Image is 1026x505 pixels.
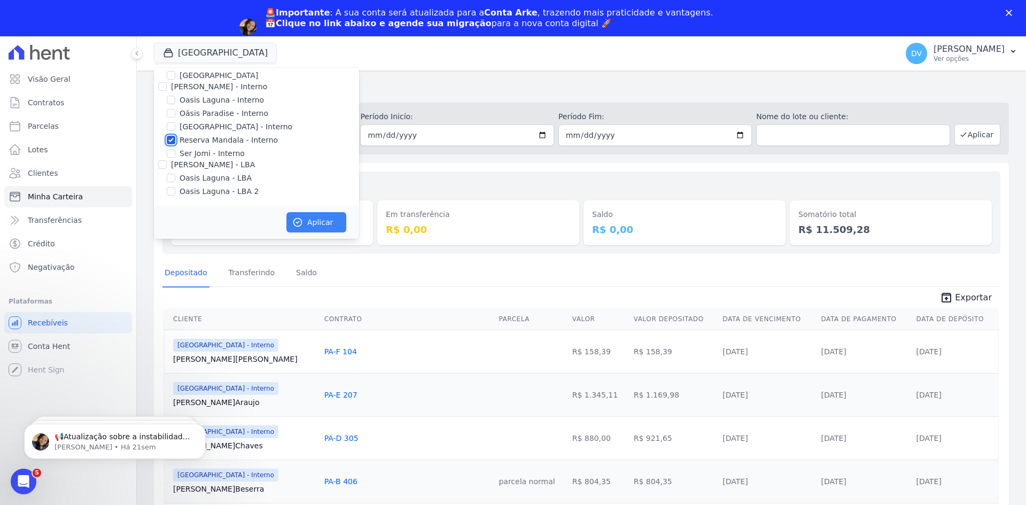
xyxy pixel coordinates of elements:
[265,35,353,47] a: Agendar migração
[954,124,1000,145] button: Aplicar
[916,391,942,399] a: [DATE]
[386,222,571,237] dd: R$ 0,00
[916,477,942,486] a: [DATE]
[265,7,713,29] div: : A sua conta será atualizada para a , trazendo mais praticidade e vantagens. 📅 para a nova conta...
[28,168,58,178] span: Clientes
[180,135,278,146] label: Reserva Mandala - Interno
[558,111,752,122] label: Período Fim:
[912,308,998,330] th: Data de Depósito
[629,416,719,460] td: R$ 921,65
[4,139,132,160] a: Lotes
[294,260,319,288] a: Saldo
[484,7,537,18] b: Conta Arke
[162,260,209,288] a: Depositado
[798,222,983,237] dd: R$ 11.509,28
[286,212,346,232] button: Aplicar
[722,434,748,442] a: [DATE]
[940,291,953,304] i: unarchive
[568,416,629,460] td: R$ 880,00
[180,121,292,133] label: [GEOGRAPHIC_DATA] - Interno
[8,401,222,476] iframe: Intercom notifications mensagem
[722,391,748,399] a: [DATE]
[324,477,357,486] a: PA-B 406
[324,391,357,399] a: PA-E 207
[592,209,777,220] dt: Saldo
[173,397,316,408] a: [PERSON_NAME]Araujo
[173,440,316,451] a: [PERSON_NAME]Chaves
[28,144,48,155] span: Lotes
[28,215,82,226] span: Transferências
[568,460,629,503] td: R$ 804,35
[265,7,330,18] b: 🚨Importante
[9,295,128,308] div: Plataformas
[629,373,719,416] td: R$ 1.169,98
[821,477,846,486] a: [DATE]
[4,186,132,207] a: Minha Carteira
[28,97,64,108] span: Contratos
[916,434,942,442] a: [DATE]
[722,477,748,486] a: [DATE]
[494,308,568,330] th: Parcela
[568,373,629,416] td: R$ 1.345,11
[4,257,132,278] a: Negativação
[173,382,278,395] span: [GEOGRAPHIC_DATA] - Interno
[934,44,1005,55] p: [PERSON_NAME]
[629,330,719,373] td: R$ 158,39
[568,308,629,330] th: Valor
[4,336,132,357] a: Conta Hent
[33,469,41,477] span: 5
[955,291,992,304] span: Exportar
[821,347,846,356] a: [DATE]
[916,347,942,356] a: [DATE]
[28,341,70,352] span: Conta Hent
[934,55,1005,63] p: Ver opções
[180,70,258,81] label: [GEOGRAPHIC_DATA]
[28,238,55,249] span: Crédito
[28,191,83,202] span: Minha Carteira
[11,469,36,494] iframe: Intercom live chat
[173,425,278,438] span: [GEOGRAPHIC_DATA] - Interno
[821,391,846,399] a: [DATE]
[756,111,950,122] label: Nome do lote ou cliente:
[4,68,132,90] a: Visão Geral
[499,477,555,486] a: parcela normal
[154,79,1009,98] h2: Minha Carteira
[227,260,277,288] a: Transferindo
[180,186,259,197] label: Oasis Laguna - LBA 2
[911,50,922,57] span: DV
[4,92,132,113] a: Contratos
[239,19,256,36] img: Profile image for Adriane
[592,222,777,237] dd: R$ 0,00
[173,469,278,481] span: [GEOGRAPHIC_DATA] - Interno
[568,330,629,373] td: R$ 158,39
[324,347,357,356] a: PA-F 104
[154,43,277,63] button: [GEOGRAPHIC_DATA]
[28,74,71,84] span: Visão Geral
[180,173,252,184] label: Oasis Laguna - LBA
[28,262,75,273] span: Negativação
[722,347,748,356] a: [DATE]
[4,115,132,137] a: Parcelas
[821,434,846,442] a: [DATE]
[629,308,719,330] th: Valor Depositado
[718,308,817,330] th: Data de Vencimento
[173,484,316,494] a: [PERSON_NAME]Beserra
[180,108,268,119] label: Oásis Paradise - Interno
[173,339,278,352] span: [GEOGRAPHIC_DATA] - Interno
[171,160,255,169] label: [PERSON_NAME] - LBA
[165,308,320,330] th: Cliente
[180,95,264,106] label: Oasis Laguna - Interno
[28,317,68,328] span: Recebíveis
[798,209,983,220] dt: Somatório total
[931,291,1000,306] a: unarchive Exportar
[324,434,359,442] a: PA-D 305
[897,38,1026,68] button: DV [PERSON_NAME] Ver opções
[386,209,571,220] dt: Em transferência
[817,308,912,330] th: Data de Pagamento
[276,18,492,28] b: Clique no link abaixo e agende sua migração
[4,162,132,184] a: Clientes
